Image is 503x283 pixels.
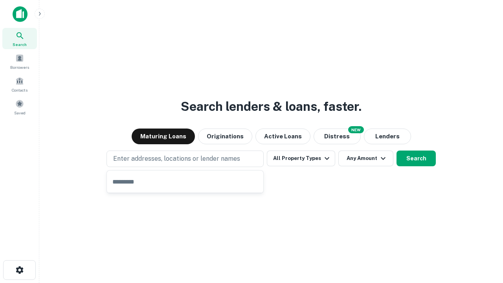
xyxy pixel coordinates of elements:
button: Search [397,151,436,166]
div: NEW [348,126,364,133]
iframe: Chat Widget [464,220,503,258]
span: Search [13,41,27,48]
button: Active Loans [255,129,310,144]
h3: Search lenders & loans, faster. [181,97,362,116]
a: Contacts [2,74,37,95]
button: Enter addresses, locations or lender names [106,151,264,167]
button: Originations [198,129,252,144]
a: Search [2,28,37,49]
button: All Property Types [267,151,335,166]
span: Contacts [12,87,28,93]
a: Saved [2,96,37,118]
span: Borrowers [10,64,29,70]
button: Lenders [364,129,411,144]
span: Saved [14,110,26,116]
button: Any Amount [338,151,393,166]
button: Search distressed loans with lien and other non-mortgage details. [314,129,361,144]
p: Enter addresses, locations or lender names [113,154,240,164]
button: Maturing Loans [132,129,195,144]
img: capitalize-icon.png [13,6,28,22]
a: Borrowers [2,51,37,72]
